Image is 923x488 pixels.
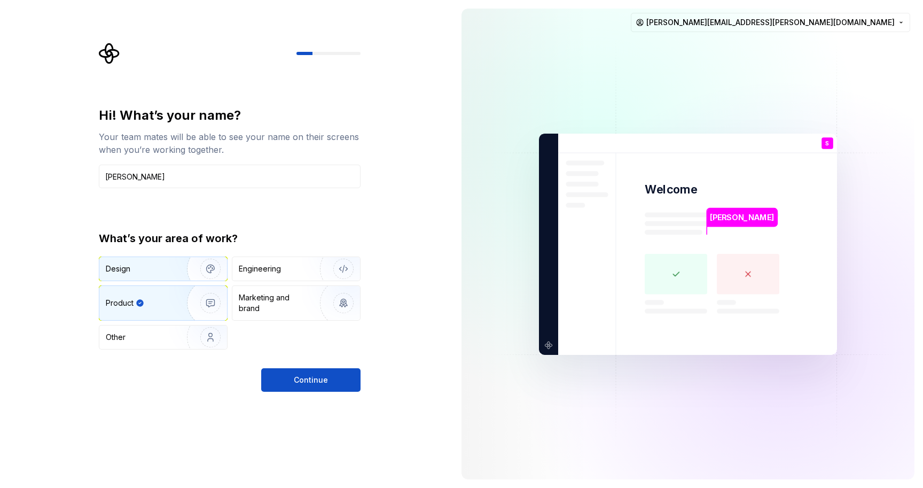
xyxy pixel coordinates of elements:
[106,264,130,274] div: Design
[99,43,120,64] svg: Supernova Logo
[646,17,895,28] span: [PERSON_NAME][EMAIL_ADDRESS][PERSON_NAME][DOMAIN_NAME]
[99,130,361,156] div: Your team mates will be able to see your name on their screens when you’re working together.
[106,298,134,308] div: Product
[99,107,361,124] div: Hi! What’s your name?
[99,165,361,188] input: Han Solo
[822,149,833,154] p: You
[717,313,777,327] p: [PERSON_NAME]
[239,264,281,274] div: Engineering
[261,368,361,392] button: Continue
[99,231,361,246] div: What’s your area of work?
[645,182,697,197] p: Welcome
[106,332,126,343] div: Other
[631,13,910,32] button: [PERSON_NAME][EMAIL_ADDRESS][PERSON_NAME][DOMAIN_NAME]
[710,211,774,223] p: [PERSON_NAME]
[239,292,311,314] div: Marketing and brand
[825,140,829,146] p: S
[294,375,328,385] span: Continue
